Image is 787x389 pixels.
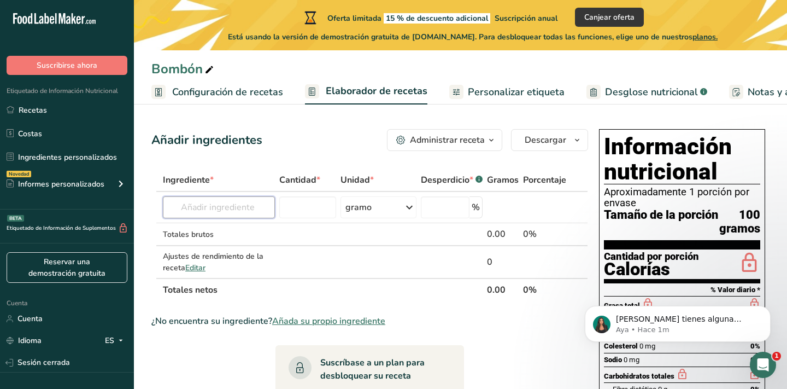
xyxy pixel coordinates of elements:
font: Suscripción anual [495,13,557,24]
a: Desglose nutricional [586,80,707,104]
font: Recetas [19,105,47,115]
font: Añada su propio ingrediente [272,315,385,327]
font: Elaborador de recetas [326,84,427,97]
a: Personalizar etiqueta [449,80,565,104]
font: Calorías [604,259,670,280]
a: Configuración de recetas [151,80,283,104]
font: Novedad [9,171,29,177]
font: Ingredientes personalizados [18,152,117,162]
button: Administrar receta [387,129,502,151]
font: Editar [185,263,205,273]
font: Suscribirse ahora [37,60,97,71]
font: Unidad [340,174,370,186]
font: Canjear oferta [584,12,635,22]
font: Administrar receta [410,134,485,146]
font: 0.00 [487,284,506,296]
font: 0% [523,284,537,296]
font: Totales netos [163,284,218,296]
font: Ingrediente [163,174,210,186]
font: Etiquetado de Información Nutricional [7,86,118,95]
font: Carbohidratos totales [604,372,674,380]
a: Reservar una demostración gratuita [7,252,127,283]
font: Totales brutos [163,229,214,240]
button: Descargar [511,129,588,151]
font: Cuenta [7,299,27,307]
font: 0 [487,256,492,268]
font: Sodio [604,356,622,364]
font: 0 mg [624,356,639,364]
font: Añadir ingredientes [151,132,262,148]
button: Canjear oferta [575,8,644,27]
font: Aproximadamente 1 porción por envase [604,186,749,209]
font: Ajustes de rendimiento de la receta [163,251,263,273]
font: Etiquetado de Información de Suplementos [7,224,116,232]
font: BETA [9,215,22,222]
iframe: Mensaje de notificaciones del intercomunicador [568,283,787,359]
font: Desglose nutricional [605,85,698,98]
font: Tamaño de la porción [604,208,718,222]
font: Informes personalizados [18,179,104,189]
font: Cantidad por porción [604,251,699,263]
font: Costas [18,129,42,139]
button: Suscribirse ahora [7,56,127,75]
font: Gramos [487,174,519,186]
font: Sesión cerrada [17,357,70,368]
font: Descargar [525,134,566,146]
font: Cuenta [17,313,43,324]
font: gramo [345,201,372,213]
a: Elaborador de recetas [305,79,427,105]
font: Personalizar etiqueta [468,85,565,98]
font: planos. [692,32,718,42]
font: ES [105,335,114,346]
font: 0% [523,228,537,240]
font: ¿No encuentra su ingrediente? [151,315,272,327]
font: Está usando la versión de demostración gratuita de [DOMAIN_NAME]. Para desbloquear todas las func... [228,32,692,42]
font: Reservar una demostración gratuita [28,257,105,278]
font: Cantidad [279,174,316,186]
font: 1 [774,352,779,359]
input: Añadir ingrediente [163,196,275,218]
font: Suscríbase a un plan para desbloquear su receta [320,357,425,382]
font: 0.00 [487,228,506,240]
font: 15 % de descuento adicional [386,13,488,24]
font: Porcentaje [523,174,566,186]
font: 100 gramos [719,208,760,235]
font: Oferta limitada [327,13,381,24]
font: Idioma [18,335,42,346]
font: Información nutricional [604,133,732,185]
font: Desperdicio [421,174,469,186]
font: Bombón [151,60,203,78]
iframe: Chat en vivo de Intercom [750,352,776,378]
font: Configuración de recetas [172,85,283,98]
